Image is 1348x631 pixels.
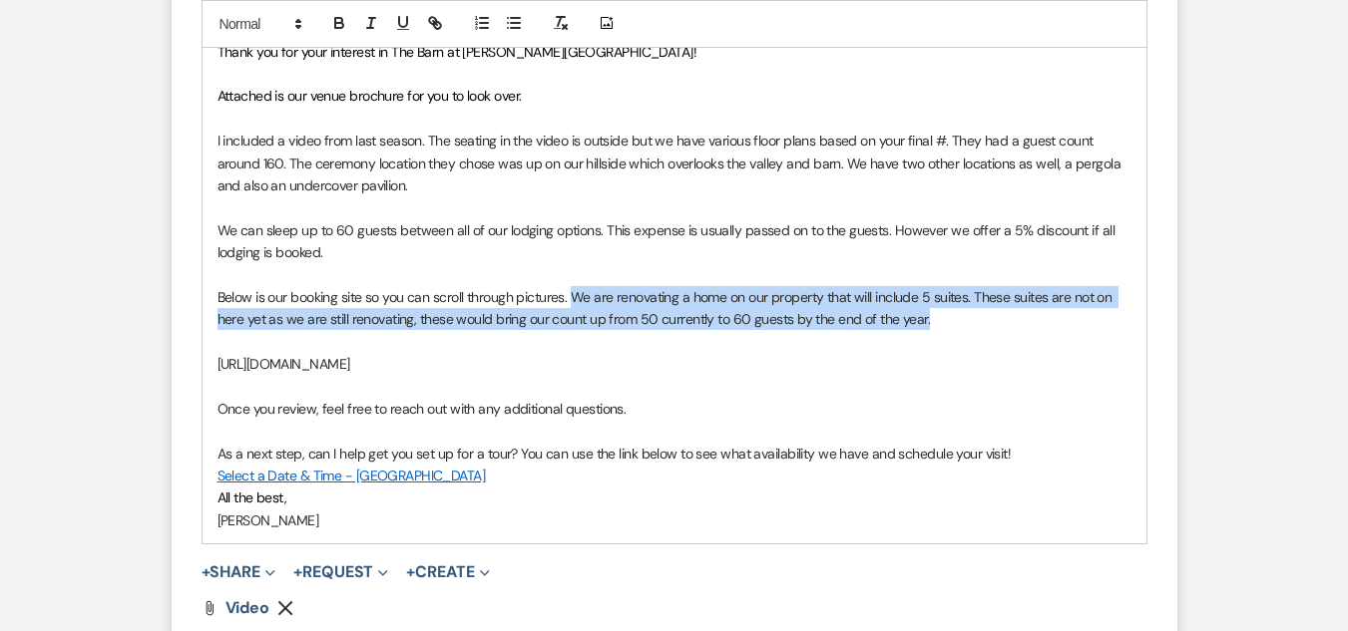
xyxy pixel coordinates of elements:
span: + [202,564,211,580]
span: All the best, [218,488,287,506]
button: Create [406,564,489,580]
span: We can sleep up to 60 guests between all of our lodging options. This expense is usually passed o... [218,221,1119,261]
button: Request [293,564,388,580]
span: + [406,564,415,580]
span: Attached is our venue brochure for you to look over. [218,87,522,105]
button: Share [202,564,276,580]
span: Below is our booking site so you can scroll through pictures. We are renovating a home on our pro... [218,288,1116,328]
span: As a next step, can I help get you set up for a tour? You can use the link below to see what avai... [218,445,1012,463]
a: Select a Date & Time - [GEOGRAPHIC_DATA] [218,467,486,484]
span: Once you review, feel free to reach out with any additional questions. [218,400,627,418]
span: Video [225,597,270,618]
span: + [293,564,302,580]
span: I included a video from last season. The seating in the video is outside but we have various floo... [218,132,1124,194]
span: Thank you for your interest in The Barn at [PERSON_NAME][GEOGRAPHIC_DATA]! [218,43,697,61]
span: [URL][DOMAIN_NAME] [218,355,350,373]
p: [PERSON_NAME] [218,509,1131,531]
a: Video [225,600,270,616]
